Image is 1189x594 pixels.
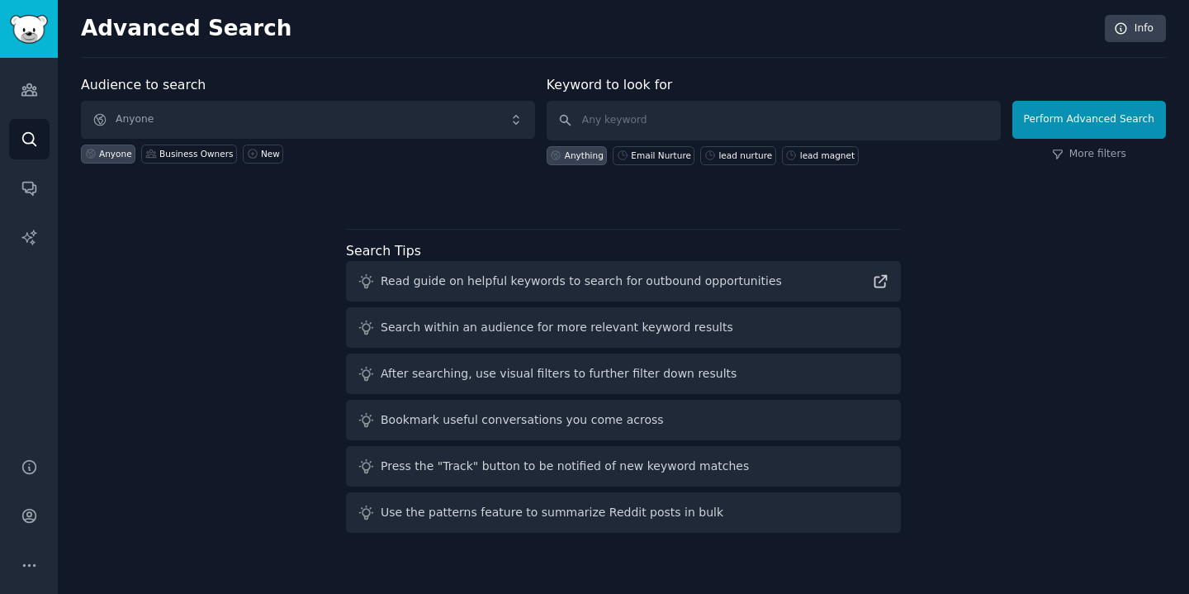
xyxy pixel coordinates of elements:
[1012,101,1166,139] button: Perform Advanced Search
[381,319,733,336] div: Search within an audience for more relevant keyword results
[381,273,782,290] div: Read guide on helpful keywords to search for outbound opportunities
[547,77,673,93] label: Keyword to look for
[381,411,664,429] div: Bookmark useful conversations you come across
[381,458,749,475] div: Press the "Track" button to be notified of new keyword matches
[81,77,206,93] label: Audience to search
[10,15,48,44] img: GummySearch logo
[631,150,691,161] div: Email Nurture
[1105,15,1166,43] a: Info
[81,101,535,139] button: Anyone
[565,150,604,161] div: Anything
[800,150,855,161] div: lead magnet
[718,150,772,161] div: lead nurture
[99,148,132,159] div: Anyone
[81,16,1096,42] h2: Advanced Search
[1052,147,1126,162] a: More filters
[381,504,723,521] div: Use the patterns feature to summarize Reddit posts in bulk
[159,148,233,159] div: Business Owners
[261,148,280,159] div: New
[381,365,737,383] div: After searching, use visual filters to further filter down results
[346,243,421,259] label: Search Tips
[243,145,283,164] a: New
[547,101,1001,140] input: Any keyword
